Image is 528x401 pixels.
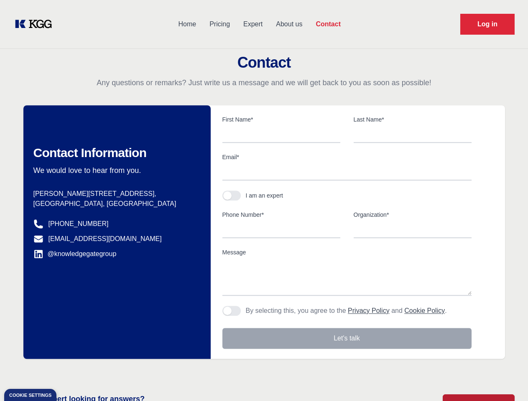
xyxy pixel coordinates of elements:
p: [PERSON_NAME][STREET_ADDRESS], [33,189,197,199]
button: Let's talk [222,328,472,349]
label: First Name* [222,115,340,124]
a: Privacy Policy [348,307,390,314]
iframe: Chat Widget [486,361,528,401]
a: Cookie Policy [404,307,445,314]
p: Any questions or remarks? Just write us a message and we will get back to you as soon as possible! [10,78,518,88]
a: [EMAIL_ADDRESS][DOMAIN_NAME] [48,234,162,244]
a: About us [269,13,309,35]
a: KOL Knowledge Platform: Talk to Key External Experts (KEE) [13,18,59,31]
h2: Contact Information [33,145,197,160]
label: Organization* [354,211,472,219]
h2: Contact [10,54,518,71]
p: By selecting this, you agree to the and . [246,306,447,316]
a: @knowledgegategroup [33,249,117,259]
label: Phone Number* [222,211,340,219]
div: Cookie settings [9,393,51,398]
label: Email* [222,153,472,161]
a: Pricing [203,13,237,35]
p: We would love to hear from you. [33,165,197,175]
div: I am an expert [246,191,283,200]
label: Last Name* [354,115,472,124]
a: Home [171,13,203,35]
a: Contact [309,13,347,35]
a: Request Demo [460,14,515,35]
label: Message [222,248,472,256]
p: [GEOGRAPHIC_DATA], [GEOGRAPHIC_DATA] [33,199,197,209]
a: Expert [237,13,269,35]
a: [PHONE_NUMBER] [48,219,109,229]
